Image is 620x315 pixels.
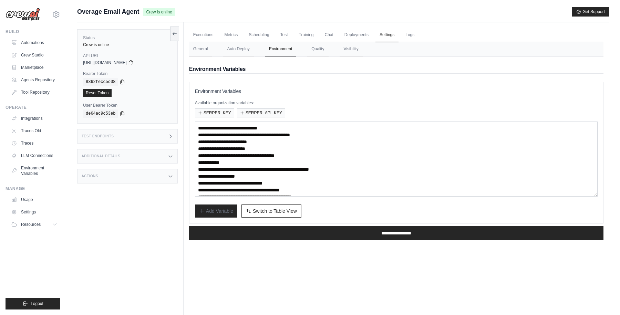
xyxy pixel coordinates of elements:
a: Executions [189,28,218,42]
a: Marketplace [8,62,60,73]
button: Logout [6,298,60,309]
a: Automations [8,37,60,48]
span: Resources [21,222,41,227]
a: Usage [8,194,60,205]
h3: Environment Variables [195,88,598,95]
button: SERPER_KEY [195,108,234,117]
a: Traces Old [8,125,60,136]
label: User Bearer Token [83,103,172,108]
button: Auto Deploy [223,42,254,56]
button: Environment [265,42,296,56]
p: Available organization variables: [195,100,598,106]
a: Environment Variables [8,162,60,179]
a: Tool Repository [8,87,60,98]
button: SERPER_API_KEY [237,108,285,117]
label: API URL [83,53,172,59]
code: de64ac9c53eb [83,109,118,118]
span: Overage Email Agent [77,7,139,17]
div: Operate [6,105,60,110]
nav: Tabs [189,42,603,56]
label: Status [83,35,172,41]
h3: Additional Details [82,154,120,158]
div: Manage [6,186,60,191]
a: Deployments [340,28,373,42]
a: Metrics [220,28,242,42]
a: Test [276,28,292,42]
div: Build [6,29,60,34]
a: Settings [8,207,60,218]
button: Resources [8,219,60,230]
button: Add Variable [195,204,237,218]
a: Agents Repository [8,74,60,85]
code: 8362fecc5c08 [83,78,118,86]
span: Switch to Table View [253,208,297,214]
button: General [189,42,212,56]
a: Chat [321,28,338,42]
a: Training [295,28,318,42]
a: Logs [401,28,418,42]
img: Logo [6,8,40,21]
span: [URL][DOMAIN_NAME] [83,60,127,65]
a: Crew Studio [8,50,60,61]
button: Visibility [340,42,363,56]
label: Bearer Token [83,71,172,76]
a: Integrations [8,113,60,124]
button: Quality [307,42,328,56]
span: Logout [31,301,43,306]
h3: Test Endpoints [82,134,114,138]
button: Switch to Table View [241,204,301,218]
div: Crew is online [83,42,172,48]
a: Scheduling [245,28,273,42]
h2: Environment Variables [189,65,603,73]
a: LLM Connections [8,150,60,161]
a: Settings [375,28,399,42]
h3: Actions [82,174,98,178]
a: Traces [8,138,60,149]
a: Reset Token [83,89,112,97]
span: Crew is online [143,8,175,16]
button: Get Support [572,7,609,17]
